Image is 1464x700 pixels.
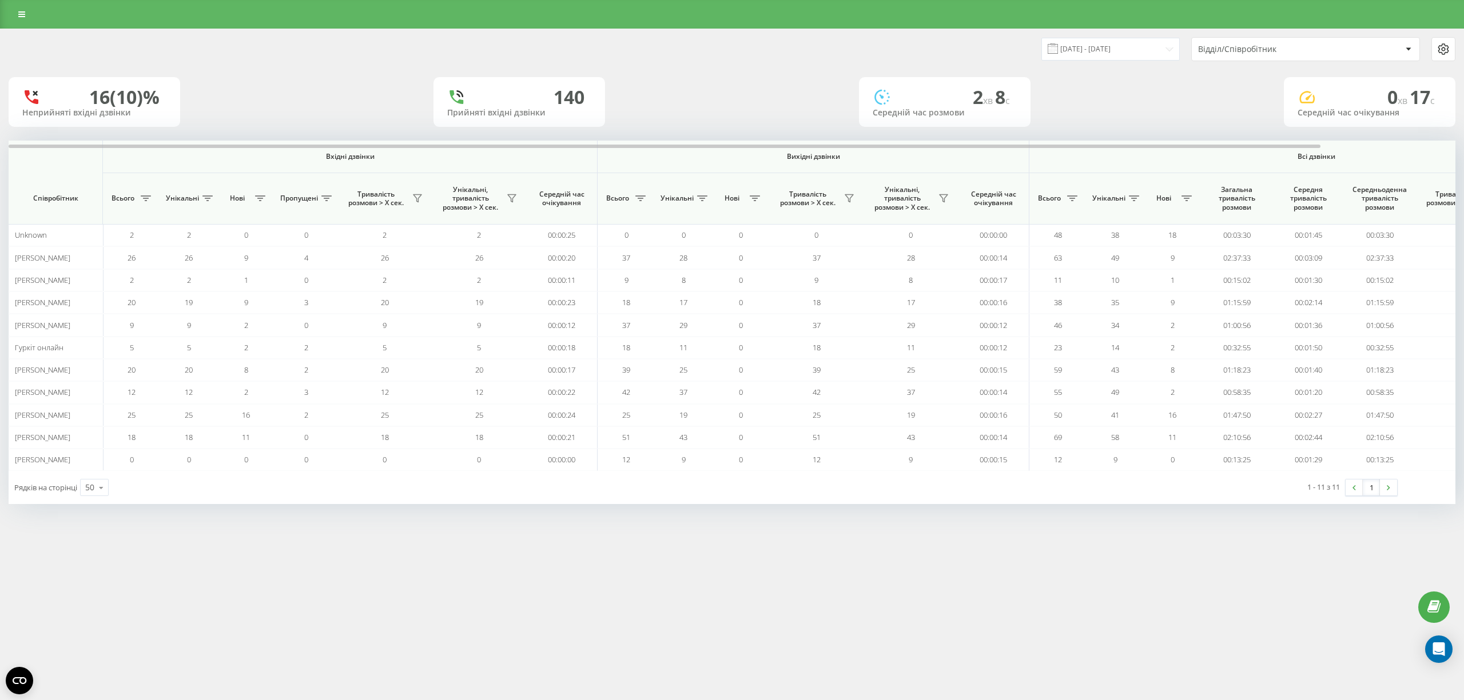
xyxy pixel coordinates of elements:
[128,432,136,442] span: 18
[381,253,389,263] span: 26
[475,432,483,442] span: 18
[1410,85,1435,109] span: 17
[661,194,694,203] span: Унікальні
[1387,85,1410,109] span: 0
[128,410,136,420] span: 25
[1054,365,1062,375] span: 59
[187,454,191,465] span: 0
[679,410,687,420] span: 19
[89,86,160,108] div: 16 (10)%
[109,194,137,203] span: Всього
[475,387,483,397] span: 12
[1111,365,1119,375] span: 43
[739,432,743,442] span: 0
[1171,387,1175,397] span: 2
[907,342,915,353] span: 11
[739,297,743,307] span: 0
[682,230,686,240] span: 0
[304,410,308,420] span: 2
[909,275,913,285] span: 8
[383,275,387,285] span: 2
[958,449,1029,471] td: 00:00:15
[85,482,94,493] div: 50
[958,269,1029,291] td: 00:00:17
[907,365,915,375] span: 25
[15,387,70,397] span: [PERSON_NAME]
[1111,387,1119,397] span: 49
[1171,365,1175,375] span: 8
[383,320,387,330] span: 9
[958,381,1029,403] td: 00:00:14
[1272,404,1344,426] td: 00:02:27
[958,359,1029,381] td: 00:00:15
[1344,269,1415,291] td: 00:15:02
[622,365,630,375] span: 39
[1344,404,1415,426] td: 01:47:50
[1149,194,1178,203] span: Нові
[526,246,598,269] td: 00:00:20
[244,365,248,375] span: 8
[130,230,134,240] span: 2
[907,387,915,397] span: 37
[15,365,70,375] span: [PERSON_NAME]
[1111,230,1119,240] span: 38
[907,297,915,307] span: 17
[958,224,1029,246] td: 00:00:00
[6,667,33,694] button: Open CMP widget
[1344,426,1415,449] td: 02:10:56
[624,152,1002,161] span: Вихідні дзвінки
[475,297,483,307] span: 19
[1201,404,1272,426] td: 01:47:50
[343,190,409,207] span: Тривалість розмови > Х сек.
[679,253,687,263] span: 28
[130,320,134,330] span: 9
[869,185,935,212] span: Унікальні, тривалість розмови > Х сек.
[679,365,687,375] span: 25
[1054,230,1062,240] span: 48
[15,342,63,353] span: Гуркіт онлайн
[1054,297,1062,307] span: 38
[130,275,134,285] span: 2
[15,297,70,307] span: [PERSON_NAME]
[679,432,687,442] span: 43
[304,230,308,240] span: 0
[1168,432,1176,442] span: 11
[1113,454,1117,465] span: 9
[1111,410,1119,420] span: 41
[1307,481,1340,493] div: 1 - 11 з 11
[477,454,481,465] span: 0
[973,85,995,109] span: 2
[958,426,1029,449] td: 00:00:14
[15,320,70,330] span: [PERSON_NAME]
[739,365,743,375] span: 0
[18,194,93,203] span: Співробітник
[622,432,630,442] span: 51
[813,410,821,420] span: 25
[739,230,743,240] span: 0
[1363,479,1380,495] a: 1
[133,152,567,161] span: Вхідні дзвінки
[1430,94,1435,107] span: c
[1054,454,1062,465] span: 12
[739,320,743,330] span: 0
[682,275,686,285] span: 8
[909,230,913,240] span: 0
[244,387,248,397] span: 2
[381,410,389,420] span: 25
[1272,291,1344,314] td: 00:02:14
[813,253,821,263] span: 37
[873,108,1017,118] div: Середній час розмови
[244,342,248,353] span: 2
[383,454,387,465] span: 0
[1201,269,1272,291] td: 00:15:02
[526,449,598,471] td: 00:00:00
[166,194,199,203] span: Унікальні
[15,230,47,240] span: Unknown
[304,342,308,353] span: 2
[381,365,389,375] span: 20
[739,253,743,263] span: 0
[958,337,1029,359] td: 00:00:12
[739,410,743,420] span: 0
[1272,224,1344,246] td: 00:01:45
[1111,275,1119,285] span: 10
